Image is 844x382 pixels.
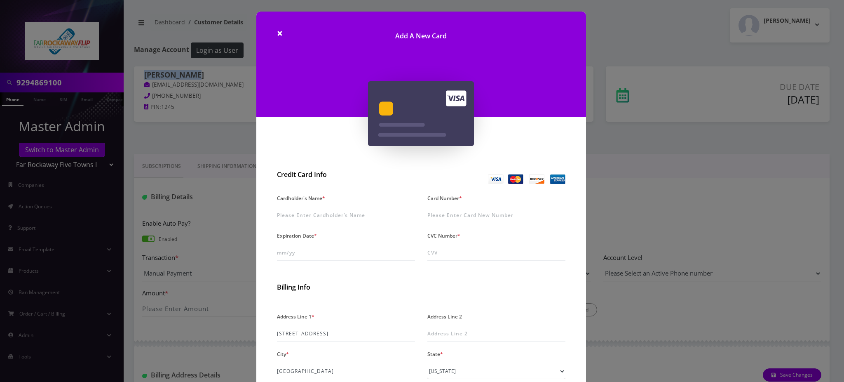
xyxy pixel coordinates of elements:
[277,230,317,242] label: Expiration Date
[427,230,460,242] label: CVC Number
[427,311,462,323] label: Address Line 2
[277,208,415,223] input: Please Enter Cardholder’s Name
[427,348,443,360] label: State
[277,283,565,291] h2: Billing Info
[427,326,565,342] input: Address Line 2
[277,171,415,179] h2: Credit Card Info
[368,81,474,146] img: Add A New Card
[277,26,283,40] span: ×
[277,348,289,360] label: City
[277,326,415,342] input: Address Line 1
[277,245,415,261] input: mm/yy
[427,245,565,261] input: CVV
[256,12,586,52] h1: Add A New Card
[488,174,565,184] img: Credit Card Info
[427,208,565,223] input: Please Enter Card New Number
[277,363,415,379] input: City
[277,311,314,323] label: Address Line 1
[277,28,283,38] button: Close
[427,192,462,204] label: Card Number
[277,192,325,204] label: Cardholder's Name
